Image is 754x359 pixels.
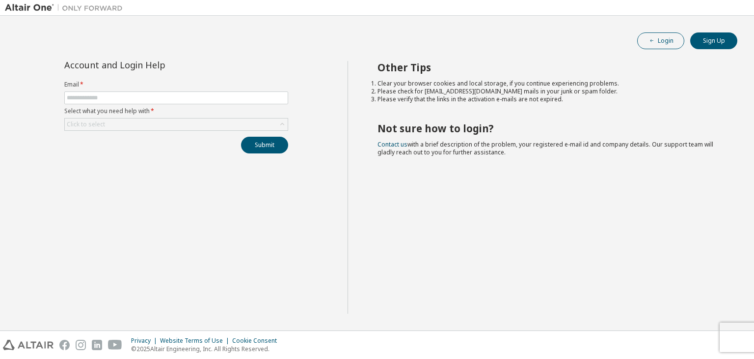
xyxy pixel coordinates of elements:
h2: Not sure how to login? [377,122,720,135]
p: © 2025 Altair Engineering, Inc. All Rights Reserved. [131,345,283,353]
div: Cookie Consent [232,337,283,345]
div: Account and Login Help [64,61,243,69]
li: Please check for [EMAIL_ADDRESS][DOMAIN_NAME] mails in your junk or spam folder. [377,88,720,95]
div: Click to select [65,119,288,130]
img: youtube.svg [108,340,122,350]
button: Sign Up [690,32,737,49]
img: instagram.svg [76,340,86,350]
a: Contact us [377,140,407,149]
div: Privacy [131,337,160,345]
div: Click to select [67,120,105,128]
span: with a brief description of the problem, your registered e-mail id and company details. Our suppo... [377,140,713,156]
li: Clear your browser cookies and local storage, if you continue experiencing problems. [377,80,720,88]
img: facebook.svg [59,340,70,350]
img: linkedin.svg [92,340,102,350]
label: Select what you need help with [64,107,288,115]
img: altair_logo.svg [3,340,54,350]
button: Submit [241,137,288,153]
img: Altair One [5,3,128,13]
label: Email [64,81,288,89]
li: Please verify that the links in the activation e-mails are not expired. [377,95,720,103]
button: Login [637,32,684,49]
div: Website Terms of Use [160,337,232,345]
h2: Other Tips [377,61,720,74]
